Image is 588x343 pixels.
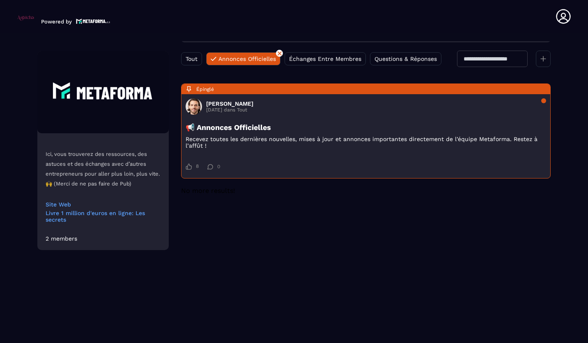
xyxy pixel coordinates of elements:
img: Community background [37,51,169,133]
img: logo-branding [16,12,35,25]
p: Ici, vous trouverez des ressources, des astuces et des échanges avec d’autres entrepreneurs pour ... [46,149,161,189]
p: Recevez toutes les dernières nouvelles, mises à jour et annonces importantes directement de l’équ... [186,136,546,149]
p: Powered by [41,19,72,25]
span: Tout [186,56,198,62]
a: Site Web [46,201,161,208]
div: 2 members [46,235,77,242]
span: Annonces Officielles [218,56,276,62]
img: logo [76,18,110,25]
h3: [PERSON_NAME] [206,100,253,107]
span: No more results! [181,187,235,195]
span: 0 [217,164,220,169]
span: Questions & Réponses [374,56,437,62]
span: Épinglé [196,86,214,92]
a: Livre 1 million d'euros en ligne: Les secrets [46,210,161,223]
span: Échanges Entre Membres [289,56,361,62]
p: [DATE] dans Tout [206,107,253,113]
h3: 📢 Annonces Officielles [186,123,546,132]
span: 8 [196,163,199,170]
